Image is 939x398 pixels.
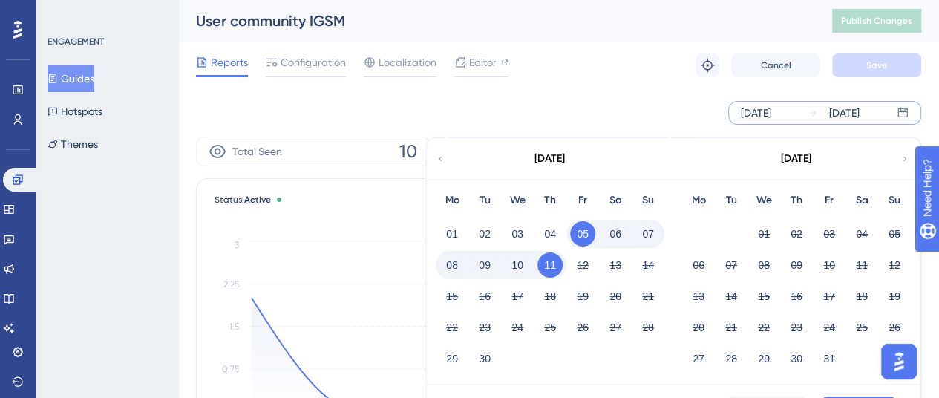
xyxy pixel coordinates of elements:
span: Active [244,195,271,205]
div: ENGAGEMENT [48,36,104,48]
button: 30 [472,346,497,371]
button: 13 [603,252,628,278]
span: Total Seen [232,143,282,160]
span: Save [866,59,887,71]
div: Su [632,192,664,209]
button: 20 [686,315,711,340]
button: 07 [635,221,661,247]
button: 16 [472,284,497,309]
span: Configuration [281,53,346,71]
button: 21 [719,315,744,340]
button: 26 [882,315,907,340]
button: 19 [882,284,907,309]
iframe: UserGuiding AI Assistant Launcher [877,339,921,384]
div: Fr [813,192,845,209]
span: Localization [379,53,436,71]
tspan: 3 [235,240,239,250]
span: Publish Changes [841,15,912,27]
button: 11 [537,252,563,278]
div: Fr [566,192,599,209]
button: 28 [719,346,744,371]
tspan: 0.75 [222,364,239,374]
button: 12 [882,252,907,278]
span: Need Help? [35,4,93,22]
button: 30 [784,346,809,371]
button: 06 [686,252,711,278]
span: Status: [215,194,271,206]
span: 10 [399,140,417,163]
button: 27 [603,315,628,340]
button: 29 [439,346,465,371]
button: 02 [784,221,809,247]
button: 25 [849,315,874,340]
div: Th [534,192,566,209]
button: 15 [751,284,776,309]
button: 31 [817,346,842,371]
button: 05 [882,221,907,247]
button: 14 [719,284,744,309]
div: [DATE] [781,150,811,168]
button: 19 [570,284,595,309]
div: User community IGSM [196,10,795,31]
button: 03 [505,221,530,247]
button: 15 [439,284,465,309]
button: 10 [505,252,530,278]
button: 12 [570,252,595,278]
button: 05 [570,221,595,247]
button: 14 [635,252,661,278]
button: 02 [472,221,497,247]
div: We [747,192,780,209]
button: 10 [817,252,842,278]
button: 16 [784,284,809,309]
button: 17 [817,284,842,309]
button: 23 [784,315,809,340]
div: Tu [468,192,501,209]
button: 04 [537,221,563,247]
button: 22 [751,315,776,340]
span: Reports [211,53,248,71]
div: Sa [845,192,878,209]
button: 18 [537,284,563,309]
button: Save [832,53,921,77]
button: 01 [439,221,465,247]
button: 17 [505,284,530,309]
button: 09 [784,252,809,278]
button: 03 [817,221,842,247]
button: 06 [603,221,628,247]
button: 11 [849,252,874,278]
button: 23 [472,315,497,340]
button: 07 [719,252,744,278]
button: Guides [48,65,94,92]
button: Cancel [731,53,820,77]
span: Cancel [761,59,791,71]
div: [DATE] [829,104,860,122]
button: 20 [603,284,628,309]
div: Th [780,192,813,209]
button: 27 [686,346,711,371]
tspan: 1.5 [229,322,239,332]
button: 22 [439,315,465,340]
button: 18 [849,284,874,309]
div: Mo [682,192,715,209]
button: 25 [537,315,563,340]
div: We [501,192,534,209]
button: 24 [505,315,530,340]
button: 04 [849,221,874,247]
button: Themes [48,131,98,157]
span: Editor [469,53,497,71]
div: Tu [715,192,747,209]
button: 01 [751,221,776,247]
div: [DATE] [534,150,565,168]
button: Publish Changes [832,9,921,33]
button: 08 [751,252,776,278]
div: [DATE] [741,104,771,122]
div: Sa [599,192,632,209]
tspan: 2.25 [223,279,239,290]
div: Su [878,192,911,209]
button: 08 [439,252,465,278]
div: Mo [436,192,468,209]
button: 28 [635,315,661,340]
button: 13 [686,284,711,309]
